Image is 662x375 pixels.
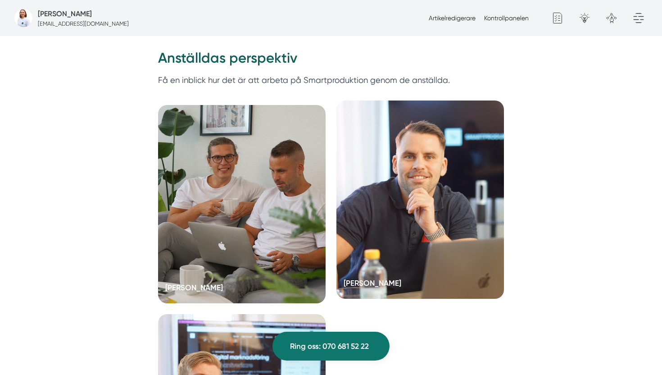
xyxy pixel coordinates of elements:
a: [PERSON_NAME] [336,101,504,299]
h2: Anställdas perspektiv [158,48,504,73]
a: Artikelredigerare [429,14,476,22]
h5: [PERSON_NAME] [344,277,401,292]
h5: Administratör [38,8,92,19]
a: Kontrollpanelen [484,14,529,22]
p: Få en inblick hur det är att arbeta på Smartproduktion genom de anställda. [158,73,504,100]
a: [PERSON_NAME] [158,105,326,303]
h5: [PERSON_NAME] [165,282,223,296]
img: bild-pa-smartproduktion-webbyraer-i-borlange.jpg [14,9,32,27]
p: [EMAIL_ADDRESS][DOMAIN_NAME] [38,19,129,28]
span: Ring oss: 070 681 52 22 [290,340,369,352]
a: Ring oss: 070 681 52 22 [272,332,390,361]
